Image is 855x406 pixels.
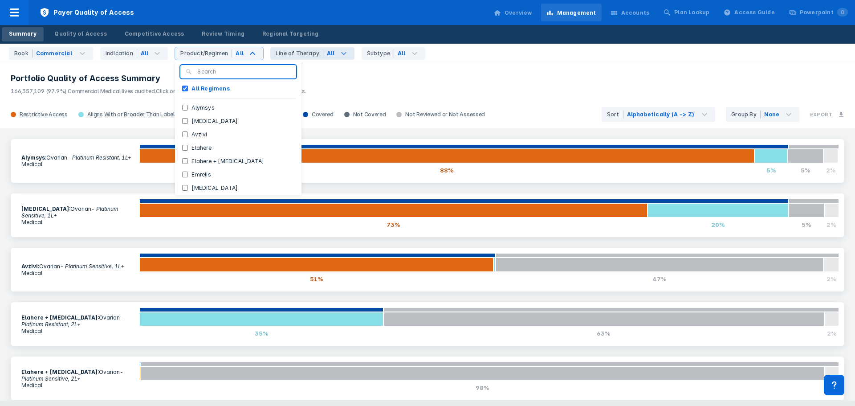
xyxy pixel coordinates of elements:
[60,263,124,270] i: - Platinum Sensitive, 1L+
[21,270,134,276] p: Medical
[67,154,131,161] i: - Platinum Resistant, 1L+
[647,217,789,232] div: 20%
[731,111,761,119] div: Group By
[398,49,406,57] div: All
[87,111,175,118] div: Aligns With or Broader Than Label
[496,272,824,286] div: 47%
[188,157,268,165] label: Elahere + [MEDICAL_DATA]
[505,9,532,17] div: Overview
[175,115,301,128] button: [MEDICAL_DATA]
[139,326,383,340] div: 35%
[11,248,844,291] a: Avzivi:Ovarian- Platinum Sensitive, 1L+Medical51%47%2%
[276,49,323,57] div: Line of Therapy
[175,128,301,141] button: Avzivi
[11,302,844,346] a: Elahere + [MEDICAL_DATA]:Ovarian- Platinum Resistant, 2L+Medical35%63%2%
[21,369,123,382] i: - Platinum Sensitive, 2L+
[11,139,844,183] a: Alymsys:Ovarian- Platinum Resistant, 1L+Medical88%5%5%2%
[823,163,838,177] div: 2%
[16,363,139,394] section: Ovarian
[195,27,252,41] a: Review Timing
[188,144,215,152] label: Elahere
[188,131,211,139] label: Avzivi
[607,111,623,119] div: Sort
[11,73,844,84] h3: Portfolio Quality of Access Summary
[627,111,695,119] div: Alphabetically (A -> Z)
[54,30,106,38] div: Quality of Access
[383,326,824,340] div: 63%
[16,309,139,340] section: Ovarian
[754,163,788,177] div: 5%
[541,4,602,21] a: Management
[118,27,191,41] a: Competitive Access
[21,161,134,168] p: Medical
[557,9,596,17] div: Management
[11,88,156,94] span: 166,357,109 (97.9%) Commercial Medical lives audited.
[106,49,137,57] div: Indication
[139,272,493,286] div: 51%
[21,314,123,328] i: - Platinum Resistant, 2L+
[188,85,233,93] label: All Regimens
[621,9,650,17] div: Accounts
[21,205,70,212] b: [MEDICAL_DATA] :
[36,49,72,57] div: Commercial
[175,82,301,95] button: All Regimens
[47,27,114,41] a: Quality of Access
[188,104,218,112] label: Alymsys
[2,27,44,41] a: Summary
[197,68,291,76] input: Search
[21,328,134,334] p: Medical
[21,154,46,161] b: Alymsys :
[188,117,241,125] label: [MEDICAL_DATA]
[16,258,139,282] section: Ovarian
[236,49,244,57] div: All
[20,111,68,118] div: Restrictive Access
[202,30,244,38] div: Review Timing
[21,314,99,321] b: Elahere + [MEDICAL_DATA] :
[16,200,139,231] section: Ovarian
[367,49,394,57] div: Subtype
[141,381,824,395] div: 98%
[175,101,301,115] button: Alymsys
[823,272,839,286] div: 2%
[391,111,490,118] div: Not Reviewed or Not Assessed
[262,30,319,38] div: Regional Targeting
[255,27,326,41] a: Regional Targeting
[800,8,848,16] div: Powerpoint
[21,205,118,219] i: - Platinum Sensitive, 1L+
[175,181,301,195] button: [MEDICAL_DATA]
[141,49,149,57] div: All
[139,217,647,232] div: 73%
[327,49,335,57] div: All
[674,8,709,16] div: Plan Lookup
[805,106,850,123] button: Export
[11,193,844,237] a: [MEDICAL_DATA]:Ovarian- Platinum Sensitive, 1L+Medical73%20%5%2%
[188,171,214,179] label: Emrelis
[824,326,839,340] div: 2%
[734,8,774,16] div: Access Guide
[175,141,301,155] button: Elahere
[21,219,134,226] p: Medical
[125,30,184,38] div: Competitive Access
[11,357,844,400] a: Elahere + [MEDICAL_DATA]:Ovarian- Platinum Sensitive, 2L+Medical98%2%
[175,155,301,168] button: Elahere + [MEDICAL_DATA]
[188,184,241,192] label: [MEDICAL_DATA]
[789,217,824,232] div: 5%
[175,168,301,181] button: Emrelis
[764,111,780,119] div: None
[297,111,339,118] div: Covered
[824,217,839,232] div: 2%
[339,111,391,118] div: Not Covered
[605,4,655,21] a: Accounts
[21,382,134,389] p: Medical
[9,30,37,38] div: Summary
[489,4,537,21] a: Overview
[175,195,301,208] button: Vegzelma
[810,111,833,118] h3: Export
[788,163,823,177] div: 5%
[16,149,139,173] section: Ovarian
[156,88,306,94] span: Click on a bar chart to view payers and additional details.
[21,263,39,270] b: Avzivi :
[837,8,848,16] span: 0
[180,49,232,57] div: Product/Regimen
[824,375,844,395] div: Contact Support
